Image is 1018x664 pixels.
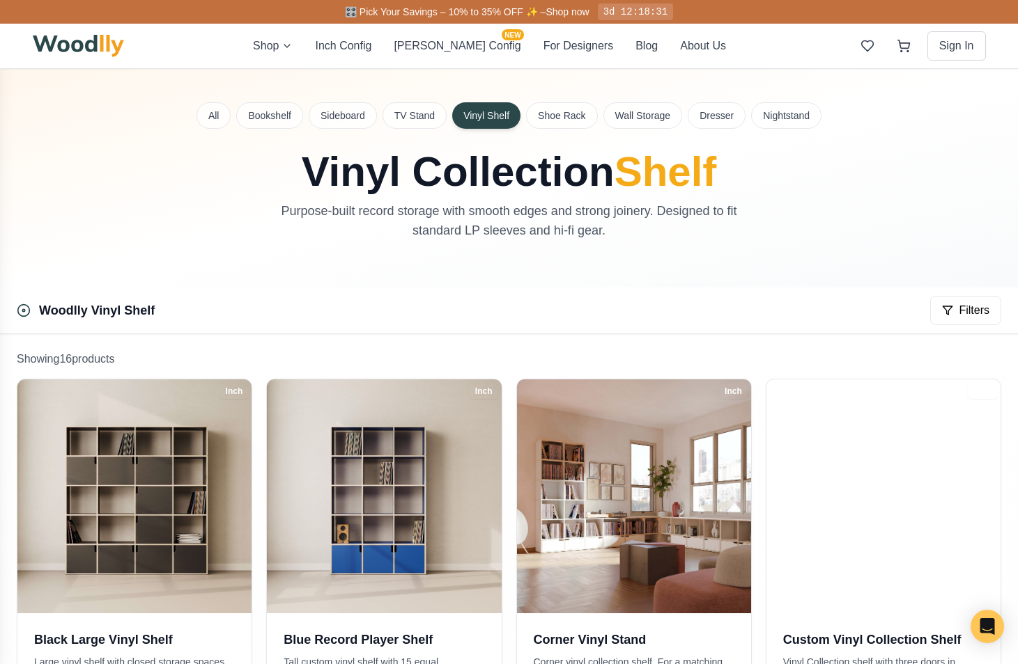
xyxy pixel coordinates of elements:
div: Inch [219,384,249,399]
button: Blog [635,38,658,54]
p: Purpose-built record storage with smooth edges and strong joinery. Designed to fit standard LP sl... [275,201,743,240]
button: All [196,102,231,129]
button: Nightstand [751,102,822,129]
button: Dresser [688,102,746,129]
div: Open Intercom Messenger [971,610,1004,643]
img: Custom Vinyl Collection Shelf [766,379,1001,613]
img: Woodlly [33,35,125,57]
img: Blue Record Player Shelf [267,379,501,613]
button: About Us [680,38,726,54]
button: Bookshelf [236,102,302,129]
button: For Designers [543,38,613,54]
a: Woodlly Vinyl Shelf [39,303,155,317]
button: Vinyl Shelf [452,102,520,129]
p: Showing 16 product s [17,351,1001,367]
button: Filters [930,296,1001,325]
button: Shoe Rack [526,102,597,129]
button: Inch Config [315,38,371,54]
button: Sign In [927,31,986,61]
h3: Corner Vinyl Stand [534,630,734,649]
div: Inch [718,384,748,399]
div: 3d 12:18:31 [598,3,673,20]
button: TV Stand [383,102,447,129]
button: [PERSON_NAME] ConfigNEW [394,38,520,54]
h3: Black Large Vinyl Shelf [34,630,235,649]
div: Inch [469,384,499,399]
h3: Custom Vinyl Collection Shelf [783,630,984,649]
span: Filters [959,302,989,319]
img: Black Large Vinyl Shelf [17,379,252,613]
span: Shelf [615,148,717,195]
button: Shop [253,38,293,54]
span: NEW [502,29,523,40]
h3: Blue Record Player Shelf [284,630,484,649]
a: Shop now [546,6,589,17]
span: 🎛️ Pick Your Savings – 10% to 35% OFF ✨ – [345,6,546,17]
button: Sideboard [309,102,377,129]
h1: Vinyl Collection [197,151,822,193]
button: Wall Storage [603,102,683,129]
div: Inch [968,384,998,399]
img: Corner Vinyl Stand [517,379,751,613]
